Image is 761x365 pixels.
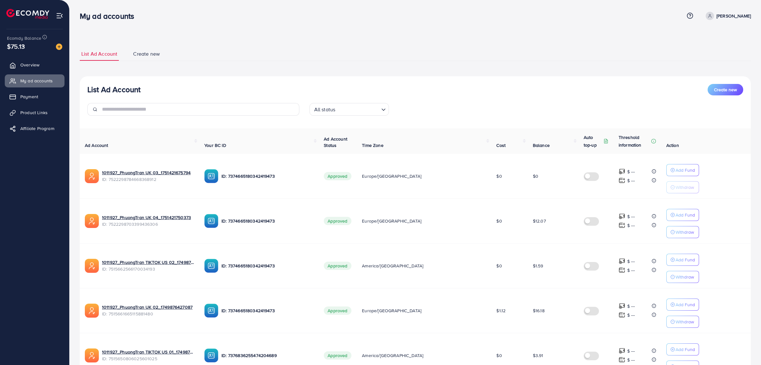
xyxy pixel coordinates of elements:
span: Cost [496,142,506,148]
p: $ --- [627,266,635,274]
span: Europe/[GEOGRAPHIC_DATA] [362,218,421,224]
span: Approved [324,351,351,360]
div: Search for option [309,103,389,116]
a: Product Links [5,106,65,119]
button: Withdraw [666,316,699,328]
span: Time Zone [362,142,383,148]
iframe: Chat [734,336,756,360]
span: Ecomdy Balance [7,35,41,41]
button: Add Fund [666,343,699,355]
span: $1.59 [533,263,543,269]
span: $0 [496,173,502,179]
p: Withdraw [676,183,694,191]
div: <span class='underline'>1011927_PhuongTran UK 02_1749876427087</span></br>7515661665115881480 [102,304,194,317]
a: 1011927_PhuongTran UK 03_1751421675794 [102,169,191,176]
p: Add Fund [676,211,695,219]
p: Withdraw [676,273,694,281]
span: $0 [496,352,502,359]
a: Overview [5,59,65,71]
p: Withdraw [676,318,694,326]
span: $3.91 [533,352,543,359]
p: ID: 7374665180342419473 [221,217,314,225]
img: top-up amount [619,312,625,318]
span: Ad Account [85,142,108,148]
div: <span class='underline'>1011927_PhuongTran TIKTOK US 02_1749876563912</span></br>7515662566170034193 [102,259,194,272]
span: $0 [496,218,502,224]
img: ic-ads-acc.e4c84228.svg [85,169,99,183]
p: Auto top-up [584,134,602,149]
button: Withdraw [666,271,699,283]
a: logo [6,9,49,19]
span: America/[GEOGRAPHIC_DATA] [362,352,423,359]
p: $ --- [627,356,635,364]
input: Search for option [337,104,378,114]
img: top-up amount [619,222,625,229]
p: $ --- [627,177,635,184]
a: Affiliate Program [5,122,65,135]
p: ID: 7376836255474204689 [221,352,314,359]
span: ID: 7515662566170034193 [102,266,194,272]
p: $ --- [627,302,635,310]
span: Create new [133,50,160,58]
span: Approved [324,306,351,315]
p: ID: 7374665180342419473 [221,172,314,180]
span: America/[GEOGRAPHIC_DATA] [362,263,423,269]
div: <span class='underline'>1011927_PhuongTran UK 03_1751421675794</span></br>7522298784668368912 [102,169,194,182]
img: image [56,44,62,50]
span: ID: 7522298703399436306 [102,221,194,227]
span: Approved [324,217,351,225]
span: Action [666,142,679,148]
span: List Ad Account [81,50,117,58]
span: $1.12 [496,307,506,314]
img: ic-ads-acc.e4c84228.svg [85,259,99,273]
p: $ --- [627,168,635,176]
p: Add Fund [676,301,695,308]
span: ID: 7515650806025601025 [102,355,194,362]
span: Approved [324,262,351,270]
span: Payment [20,93,38,100]
img: top-up amount [619,213,625,220]
span: My ad accounts [20,78,53,84]
span: Ad Account Status [324,136,347,148]
img: ic-ba-acc.ded83a64.svg [204,259,218,273]
button: Add Fund [666,254,699,266]
p: $ --- [627,258,635,265]
img: top-up amount [619,303,625,309]
img: top-up amount [619,267,625,273]
span: ID: 7515661665115881480 [102,311,194,317]
button: Create new [708,84,743,95]
span: $75.13 [7,42,25,51]
img: menu [56,12,63,19]
span: Approved [324,172,351,180]
a: 1011927_PhuongTran TIKTOK US 01_1749873828056 [102,349,194,355]
span: All status [313,105,337,114]
span: Overview [20,62,39,68]
a: 1011927_PhuongTran UK 04_1751421750373 [102,214,191,221]
span: $12.07 [533,218,546,224]
img: ic-ba-acc.ded83a64.svg [204,169,218,183]
span: Balance [533,142,550,148]
p: Threshold information [619,134,650,149]
button: Withdraw [666,181,699,193]
span: Create new [714,86,737,93]
img: top-up amount [619,348,625,354]
button: Add Fund [666,164,699,176]
p: Add Fund [676,346,695,353]
p: ID: 7374665180342419473 [221,307,314,314]
img: ic-ba-acc.ded83a64.svg [204,348,218,362]
img: ic-ads-acc.e4c84228.svg [85,348,99,362]
span: $0 [496,263,502,269]
img: ic-ads-acc.e4c84228.svg [85,304,99,318]
div: <span class='underline'>1011927_PhuongTran TIKTOK US 01_1749873828056</span></br>7515650806025601025 [102,349,194,362]
span: $0 [533,173,538,179]
span: Europe/[GEOGRAPHIC_DATA] [362,173,421,179]
a: Payment [5,90,65,103]
button: Add Fund [666,299,699,311]
span: Europe/[GEOGRAPHIC_DATA] [362,307,421,314]
p: $ --- [627,222,635,229]
h3: List Ad Account [87,85,140,94]
img: top-up amount [619,168,625,175]
p: Add Fund [676,166,695,174]
a: 1011927_PhuongTran TIKTOK US 02_1749876563912 [102,259,194,265]
p: $ --- [627,347,635,355]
